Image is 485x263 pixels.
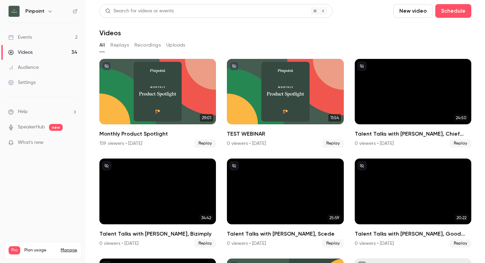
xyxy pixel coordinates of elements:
[227,59,343,148] li: TEST WEBINAR
[227,59,343,148] a: 11:54TEST WEBINAR0 viewers • [DATE]Replay
[24,248,57,253] span: Plan usage
[102,62,111,71] button: unpublished
[99,59,216,148] li: Monthly Product Spotlight
[327,214,341,222] span: 25:59
[105,8,174,15] div: Search for videos or events
[99,230,216,238] h2: Talent Talks with [PERSON_NAME], Bizimply
[194,139,216,148] span: Replay
[200,114,213,122] span: 29:01
[99,59,216,148] a: 29:01Monthly Product Spotlight159 viewers • [DATE]Replay
[134,40,161,51] button: Recordings
[357,161,366,170] button: unpublished
[435,4,471,18] button: Schedule
[230,161,239,170] button: unpublished
[450,139,471,148] span: Replay
[99,159,216,247] li: Talent Talks with Alex, Bizimply
[8,49,33,56] div: Videos
[328,114,341,122] span: 11:54
[393,4,433,18] button: New video
[99,40,105,51] button: All
[8,64,39,71] div: Audience
[454,214,469,222] span: 20:22
[227,130,343,138] h2: TEST WEBINAR
[61,248,77,253] a: Manage
[166,40,185,51] button: Uploads
[230,62,239,71] button: unpublished
[99,159,216,247] a: 34:42Talent Talks with [PERSON_NAME], Bizimply0 viewers • [DATE]Replay
[227,230,343,238] h2: Talent Talks with [PERSON_NAME], Scede
[18,108,28,115] span: Help
[355,159,471,247] li: Talent Talks with Charlotte Williams, Good Energy
[454,114,469,122] span: 24:50
[49,124,63,131] span: new
[355,59,471,148] li: Talent Talks with Joanna, Chief Impact Officer at WiHTL & Diversity in Retail
[8,34,32,41] div: Events
[18,139,44,146] span: What's new
[227,159,343,247] li: Talent Talks with Nathan, Scede
[355,130,471,138] h2: Talent Talks with [PERSON_NAME], Chief Impact Officer at WiHTL & Diversity in Retail
[194,239,216,248] span: Replay
[227,159,343,247] a: 25:59Talent Talks with [PERSON_NAME], Scede0 viewers • [DATE]Replay
[322,139,344,148] span: Replay
[110,40,129,51] button: Replays
[99,29,121,37] h1: Videos
[322,239,344,248] span: Replay
[99,130,216,138] h2: Monthly Product Spotlight
[102,161,111,170] button: unpublished
[450,239,471,248] span: Replay
[99,140,142,147] div: 159 viewers • [DATE]
[18,124,45,131] a: SpeakerHub
[99,240,138,247] div: 0 viewers • [DATE]
[355,159,471,247] a: 20:22Talent Talks with [PERSON_NAME], Good Energy0 viewers • [DATE]Replay
[25,8,45,15] h6: Pinpoint
[355,230,471,238] h2: Talent Talks with [PERSON_NAME], Good Energy
[355,59,471,148] a: 24:50Talent Talks with [PERSON_NAME], Chief Impact Officer at WiHTL & Diversity in Retail0 viewer...
[8,108,77,115] li: help-dropdown-opener
[8,79,36,86] div: Settings
[9,6,20,17] img: Pinpoint
[227,240,266,247] div: 0 viewers • [DATE]
[355,140,394,147] div: 0 viewers • [DATE]
[199,214,213,222] span: 34:42
[227,140,266,147] div: 0 viewers • [DATE]
[355,240,394,247] div: 0 viewers • [DATE]
[9,246,20,254] span: Pro
[357,62,366,71] button: unpublished
[69,140,77,146] iframe: Noticeable Trigger
[99,4,471,259] section: Videos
